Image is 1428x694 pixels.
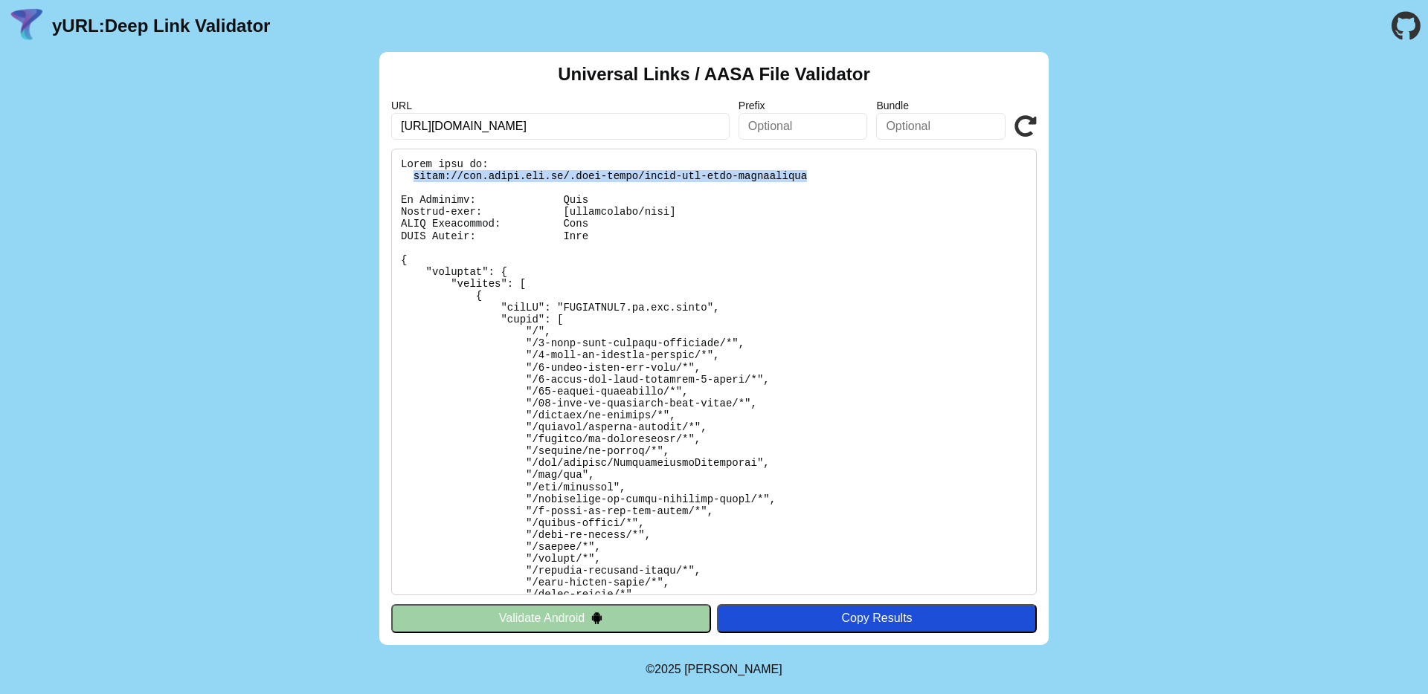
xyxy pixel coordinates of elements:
label: Bundle [876,100,1006,111]
a: Michael Ibragimchayev's Personal Site [684,663,782,675]
input: Required [391,113,730,140]
label: URL [391,100,730,111]
input: Optional [876,113,1006,140]
button: Copy Results [717,604,1037,632]
h2: Universal Links / AASA File Validator [558,64,870,85]
pre: Lorem ipsu do: sitam://con.adipi.eli.se/.doei-tempo/incid-utl-etdo-magnaaliqua En Adminimv: Quis ... [391,149,1037,595]
img: yURL Logo [7,7,46,45]
button: Validate Android [391,604,711,632]
img: droidIcon.svg [591,612,603,624]
div: Copy Results [724,612,1029,625]
label: Prefix [739,100,868,111]
span: 2025 [654,663,681,675]
input: Optional [739,113,868,140]
a: yURL:Deep Link Validator [52,16,270,36]
footer: © [646,645,782,694]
